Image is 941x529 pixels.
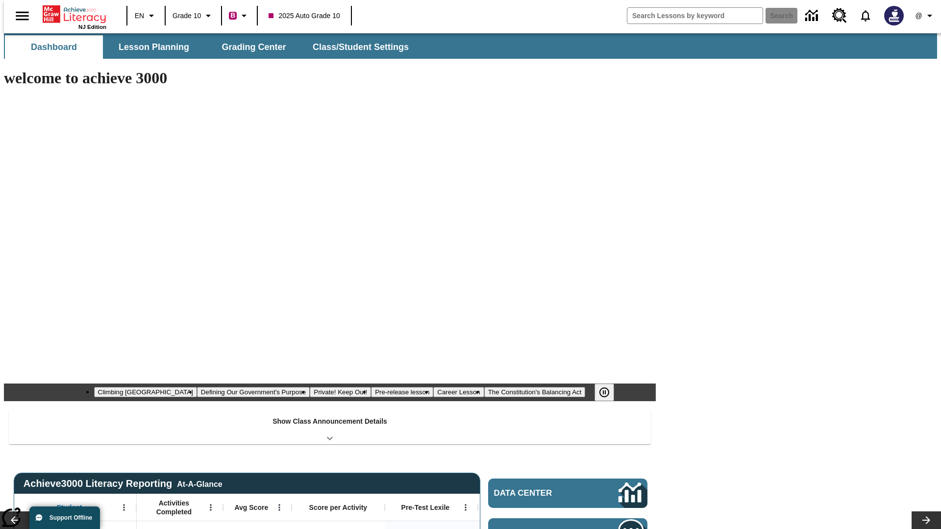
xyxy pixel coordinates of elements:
button: Slide 2 Defining Our Government's Purpose [197,387,310,397]
button: Dashboard [5,35,103,59]
div: SubNavbar [4,33,937,59]
button: Open Menu [458,500,473,515]
button: Grade: Grade 10, Select a grade [169,7,218,24]
button: Profile/Settings [910,7,941,24]
span: Grading Center [222,42,286,53]
span: Pre-Test Lexile [401,503,450,512]
span: Achieve3000 Literacy Reporting [24,478,223,489]
img: Avatar [884,6,904,25]
span: Class/Student Settings [313,42,409,53]
div: SubNavbar [4,35,418,59]
span: B [230,9,235,22]
span: Lesson Planning [119,42,189,53]
button: Grading Center [205,35,303,59]
button: Lesson carousel, Next [912,511,941,529]
a: Home [43,4,106,24]
input: search field [627,8,763,24]
button: Class/Student Settings [305,35,417,59]
button: Support Offline [29,506,100,529]
span: 2025 Auto Grade 10 [269,11,340,21]
span: Student [56,503,82,512]
button: Pause [594,384,614,401]
button: Open side menu [8,1,37,30]
span: Activities Completed [142,499,206,516]
span: @ [915,11,922,21]
button: Slide 3 Private! Keep Out! [310,387,371,397]
span: Data Center [494,488,586,498]
span: EN [135,11,144,21]
button: Select a new avatar [878,3,910,28]
span: Support Offline [50,514,92,521]
a: Data Center [799,2,826,29]
button: Slide 5 Career Lesson [433,387,484,397]
div: At-A-Glance [177,478,222,489]
button: Slide 6 The Constitution's Balancing Act [484,387,586,397]
a: Resource Center, Will open in new tab [826,2,853,29]
span: Grade 10 [173,11,201,21]
span: Avg Score [234,503,268,512]
button: Open Menu [272,500,287,515]
a: Notifications [853,3,878,28]
button: Open Menu [117,500,131,515]
p: Show Class Announcement Details [272,416,387,427]
div: Home [43,3,106,30]
button: Open Menu [203,500,218,515]
div: Show Class Announcement Details [9,410,651,444]
h1: welcome to achieve 3000 [4,69,656,87]
button: Language: EN, Select a language [130,7,162,24]
span: Dashboard [31,42,77,53]
span: Score per Activity [309,503,368,512]
div: Pause [594,384,624,401]
button: Slide 1 Climbing Mount Tai [94,387,197,397]
span: NJ Edition [78,24,106,30]
button: Slide 4 Pre-release lesson [371,387,433,397]
button: Lesson Planning [105,35,203,59]
button: Boost Class color is violet red. Change class color [225,7,254,24]
a: Data Center [488,479,647,508]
